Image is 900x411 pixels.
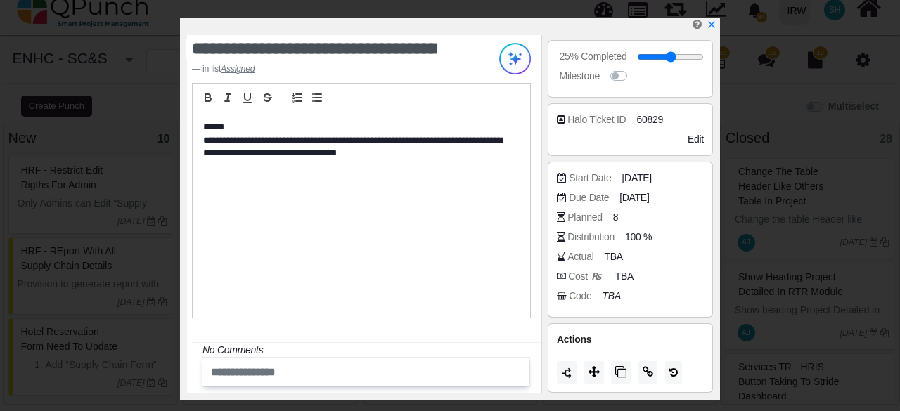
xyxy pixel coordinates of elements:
[569,171,611,185] div: Start Date
[693,19,702,30] i: Edit Punch
[202,344,263,355] i: No Comments
[569,190,609,205] div: Due Date
[568,269,604,284] div: Cost
[584,361,604,384] button: Move
[192,63,471,75] footer: in list
[221,64,255,74] u: Assigned
[611,361,631,384] button: Copy
[557,361,577,384] button: Duration should be greater than 1 day to split
[591,271,601,282] b: ₨
[557,334,591,345] span: Actions
[615,269,634,284] span: TBA
[567,112,626,127] div: Halo Ticket ID
[604,249,622,264] span: TBA
[613,210,619,225] span: 8
[636,112,663,127] span: 60829
[567,249,593,264] div: Actual
[567,230,615,244] div: Distribution
[499,43,531,74] img: Try writing with AI
[603,290,621,301] i: TBA
[707,20,716,30] svg: x
[560,49,627,64] div: 25% Completed
[688,133,704,145] span: Edit
[622,171,651,185] span: [DATE]
[625,230,652,244] span: 100 %
[665,361,682,384] button: History
[221,64,255,74] cite: Source Title
[567,210,602,225] div: Planned
[707,19,716,30] a: x
[560,69,600,84] div: Milestone
[638,361,657,384] button: Copy Link
[569,289,591,304] div: Code
[619,190,649,205] span: [DATE]
[561,367,573,379] img: LaQAAAABJRU5ErkJggg==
